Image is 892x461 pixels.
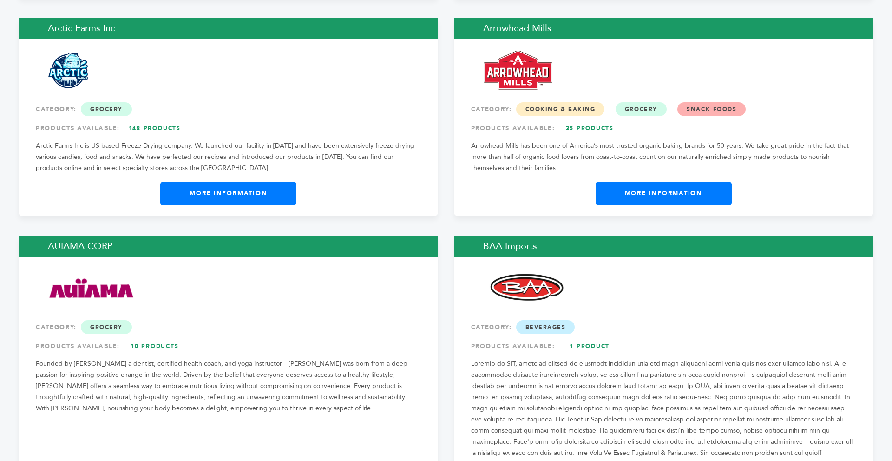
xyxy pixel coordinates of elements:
[48,51,88,90] img: Arctic Farms Inc
[454,236,873,257] h2: BAA Imports
[596,182,732,205] a: More Information
[160,182,296,205] a: More Information
[81,320,132,334] span: Grocery
[616,102,667,116] span: Grocery
[36,358,421,414] p: Founded by [PERSON_NAME] a dentist, certified health coach, and yoga instructor—[PERSON_NAME] was...
[122,120,187,137] a: 148 Products
[516,102,605,116] span: Cooking & Baking
[36,319,421,336] div: CATEGORY:
[471,140,856,174] p: Arrowhead Mills has been one of America’s most trusted organic baking brands for 50 years. We tak...
[454,18,873,39] h2: Arrowhead Mills
[36,120,421,137] div: PRODUCTS AVAILABLE:
[516,320,575,334] span: Beverages
[81,102,132,116] span: Grocery
[36,101,421,118] div: CATEGORY:
[557,338,622,355] a: 1 Product
[471,101,856,118] div: CATEGORY:
[36,140,421,174] p: Arctic Farms Inc is US based Freeze Drying company. We launched our facility in [DATE] and have b...
[471,120,856,137] div: PRODUCTS AVAILABLE:
[471,319,856,336] div: CATEGORY:
[471,338,856,355] div: PRODUCTS AVAILABLE:
[19,236,438,257] h2: AUIAMA CORP
[122,338,187,355] a: 10 Products
[557,120,622,137] a: 35 Products
[677,102,746,116] span: Snack Foods
[484,272,570,304] img: BAA Imports
[48,272,134,304] img: AUIAMA CORP
[484,51,552,90] img: Arrowhead Mills
[19,18,438,39] h2: Arctic Farms Inc
[36,338,421,355] div: PRODUCTS AVAILABLE:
